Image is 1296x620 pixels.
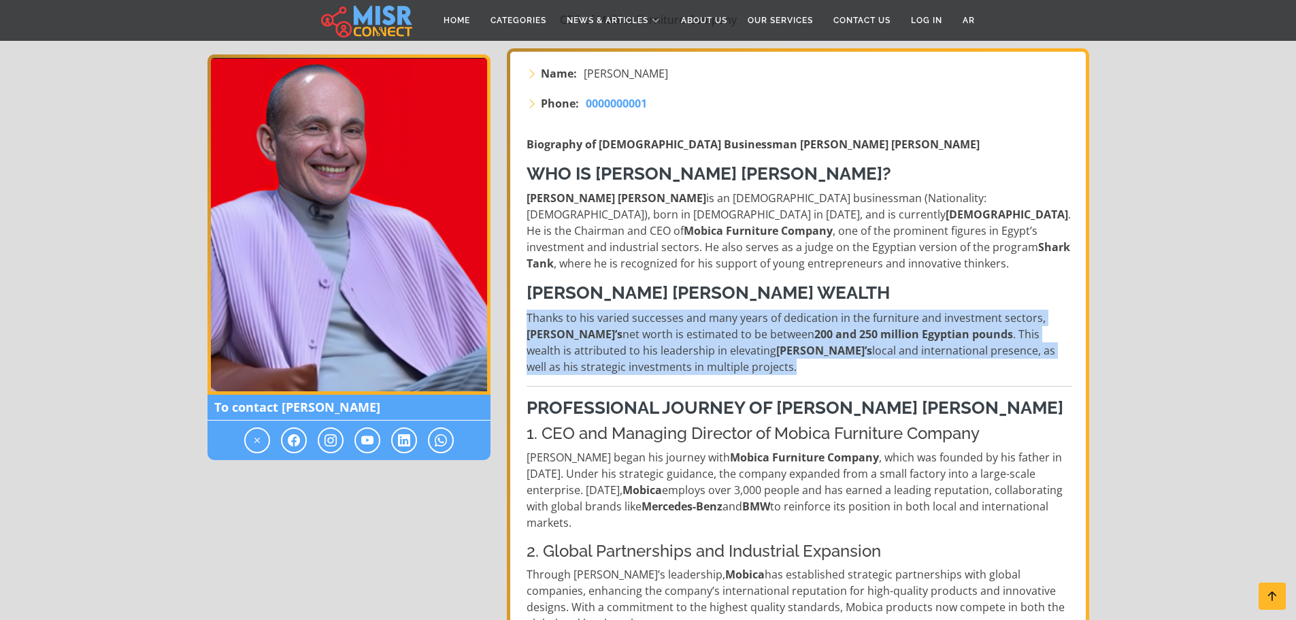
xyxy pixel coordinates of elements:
img: Mohamed Farouk [207,54,491,395]
p: is an [DEMOGRAPHIC_DATA] businessman (Nationality: [DEMOGRAPHIC_DATA]), born in [DEMOGRAPHIC_DATA... [527,190,1072,272]
strong: Mercedes-Benz [642,499,722,514]
strong: Mobica Furniture Company [684,223,833,238]
strong: [DEMOGRAPHIC_DATA] [946,207,1068,222]
a: News & Articles [556,7,671,33]
a: Log in [901,7,952,33]
h3: Professional Journey of [PERSON_NAME] [PERSON_NAME] [527,397,1072,419]
a: Categories [480,7,556,33]
strong: Shark Tank [527,240,1070,271]
strong: [PERSON_NAME] [PERSON_NAME] [527,191,706,206]
h4: 2. Global Partnerships and Industrial Expansion [527,542,1072,561]
strong: Mobica Furniture Company [730,450,879,465]
span: News & Articles [567,14,648,27]
strong: Biography of [DEMOGRAPHIC_DATA] Businessman [PERSON_NAME] [PERSON_NAME] [527,137,980,152]
strong: Mobica [725,567,765,582]
a: Home [433,7,480,33]
h3: [PERSON_NAME] [PERSON_NAME] Wealth [527,282,1072,304]
span: 0000000001 [586,96,647,111]
strong: 200 and 250 million Egyptian pounds [814,327,1013,342]
strong: Phone: [541,95,579,112]
strong: Name: [541,65,577,82]
strong: BMW [742,499,770,514]
a: Contact Us [823,7,901,33]
h3: Who is [PERSON_NAME] [PERSON_NAME]? [527,163,1072,184]
h4: 1. CEO and Managing Director of Mobica Furniture Company [527,424,1072,444]
a: AR [952,7,985,33]
span: To contact [PERSON_NAME] [207,395,491,421]
strong: [PERSON_NAME]’s [776,343,872,358]
a: 0000000001 [586,95,647,112]
a: About Us [671,7,737,33]
span: [PERSON_NAME] [584,65,668,82]
a: Our Services [737,7,823,33]
img: main.misr_connect [321,3,412,37]
p: [PERSON_NAME] began his journey with , which was founded by his father in [DATE]. Under his strat... [527,449,1072,531]
p: Thanks to his varied successes and many years of dedication in the furniture and investment secto... [527,310,1072,375]
strong: Mobica [622,483,662,497]
strong: [PERSON_NAME]’s [527,327,622,342]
